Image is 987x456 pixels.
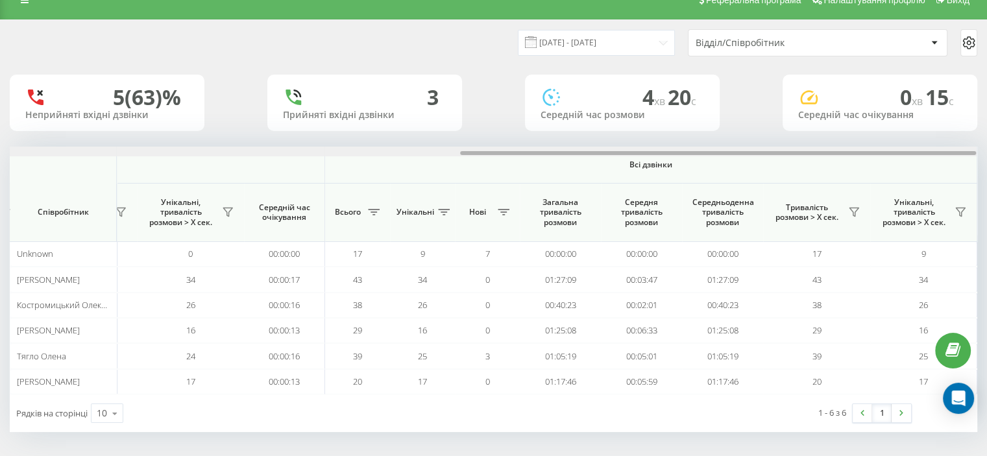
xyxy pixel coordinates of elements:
span: хв [654,94,668,108]
span: 0 [188,248,193,259]
td: 00:00:16 [244,293,325,318]
span: Нові [461,207,494,217]
td: 00:40:23 [682,293,763,318]
span: 39 [353,350,362,362]
td: 00:00:17 [244,267,325,292]
span: 20 [668,83,696,111]
span: Загальна тривалість розмови [530,197,591,228]
td: 00:00:00 [682,241,763,267]
span: Тривалість розмови > Х сек. [770,202,844,222]
span: [PERSON_NAME] [17,274,80,285]
td: 00:02:01 [601,293,682,318]
div: 3 [427,85,439,110]
span: 16 [418,324,427,336]
div: Відділ/Співробітник [696,38,851,49]
td: 00:06:33 [601,318,682,343]
td: 00:00:00 [520,241,601,267]
span: 34 [418,274,427,285]
span: Унікальні, тривалість розмови > Х сек. [143,197,218,228]
span: 25 [418,350,427,362]
span: 17 [186,376,195,387]
span: 3 [485,350,490,362]
td: 01:27:09 [682,267,763,292]
span: c [691,94,696,108]
td: 01:27:09 [520,267,601,292]
span: 7 [485,248,490,259]
span: Всього [332,207,364,217]
span: 24 [186,350,195,362]
td: 01:17:46 [682,369,763,394]
span: 43 [812,274,822,285]
span: Unknown [17,248,53,259]
div: Open Intercom Messenger [943,383,974,414]
a: 1 [872,404,892,422]
span: [PERSON_NAME] [17,324,80,336]
span: 0 [485,376,490,387]
td: 00:03:47 [601,267,682,292]
span: 0 [485,324,490,336]
span: 17 [919,376,928,387]
span: Середній час очікування [254,202,315,222]
div: 10 [97,407,107,420]
span: 43 [353,274,362,285]
span: Унікальні [396,207,434,217]
td: 01:25:08 [682,318,763,343]
span: Середньоденна тривалість розмови [692,197,753,228]
span: 15 [925,83,954,111]
div: Прийняті вхідні дзвінки [283,110,446,121]
div: Середній час очікування [798,110,962,121]
span: Всі дзвінки [363,160,938,170]
td: 00:40:23 [520,293,601,318]
span: Костромицький Олександр [17,299,125,311]
div: 1 - 6 з 6 [818,406,846,419]
span: 0 [485,274,490,285]
span: 17 [418,376,427,387]
span: 29 [353,324,362,336]
div: Неприйняті вхідні дзвінки [25,110,189,121]
span: 39 [812,350,822,362]
td: 01:25:08 [520,318,601,343]
td: 01:05:19 [682,343,763,368]
span: 38 [353,299,362,311]
span: 17 [353,248,362,259]
span: Тягло Олена [17,350,66,362]
div: Середній час розмови [541,110,704,121]
span: [PERSON_NAME] [17,376,80,387]
span: c [949,94,954,108]
span: хв [912,94,925,108]
span: 0 [900,83,925,111]
td: 00:00:00 [244,241,325,267]
td: 00:00:16 [244,343,325,368]
td: 00:00:13 [244,369,325,394]
span: 26 [418,299,427,311]
td: 01:17:46 [520,369,601,394]
td: 00:05:59 [601,369,682,394]
div: 5 (63)% [113,85,181,110]
span: 34 [919,274,928,285]
span: 4 [642,83,668,111]
span: 25 [919,350,928,362]
td: 01:05:19 [520,343,601,368]
span: Співробітник [21,207,105,217]
span: 20 [353,376,362,387]
span: 26 [919,299,928,311]
span: Рядків на сторінці [16,407,88,419]
span: 9 [420,248,425,259]
span: 16 [186,324,195,336]
span: Унікальні, тривалість розмови > Х сек. [877,197,951,228]
span: 9 [921,248,926,259]
td: 00:05:01 [601,343,682,368]
span: 16 [919,324,928,336]
td: 00:00:13 [244,318,325,343]
span: 17 [812,248,822,259]
span: Середня тривалість розмови [611,197,672,228]
td: 00:00:00 [601,241,682,267]
span: 20 [812,376,822,387]
span: 26 [186,299,195,311]
span: 29 [812,324,822,336]
span: 0 [485,299,490,311]
span: 38 [812,299,822,311]
span: 34 [186,274,195,285]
